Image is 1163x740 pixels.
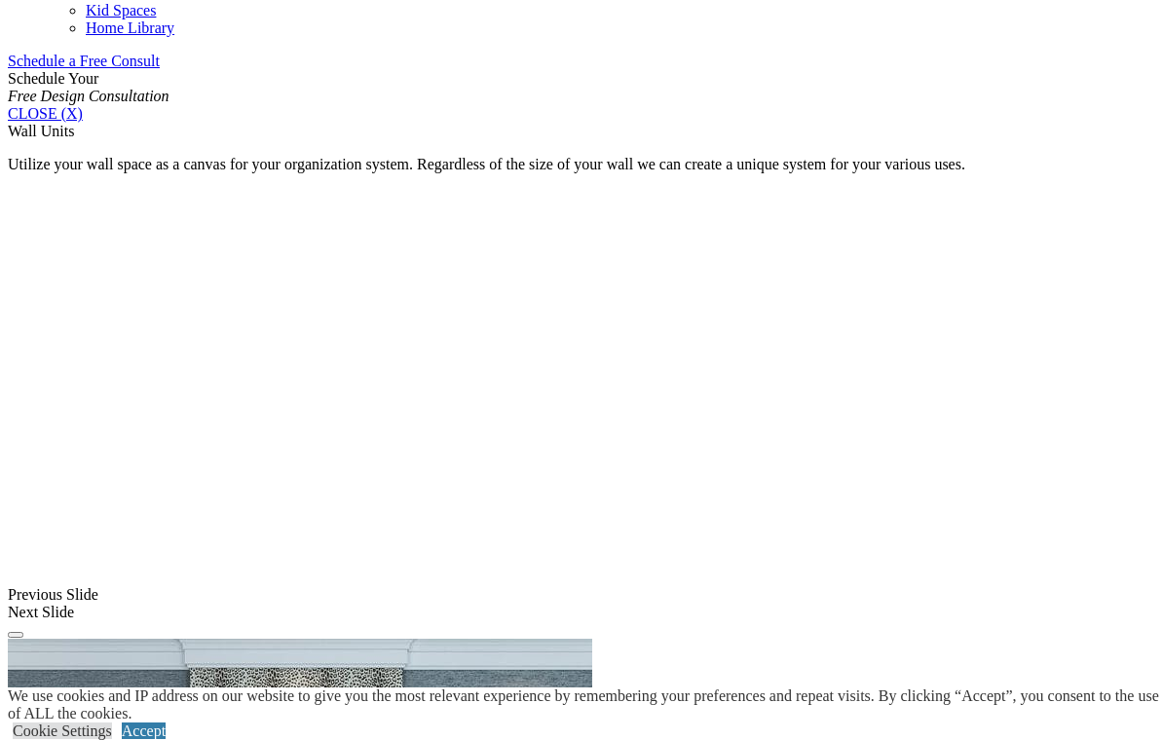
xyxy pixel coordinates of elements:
[8,105,83,122] a: CLOSE (X)
[8,88,169,104] em: Free Design Consultation
[13,722,112,739] a: Cookie Settings
[8,156,1155,173] p: Utilize your wall space as a canvas for your organization system. Regardless of the size of your ...
[8,632,23,638] button: Click here to pause slide show
[86,2,156,18] a: Kid Spaces
[8,53,160,69] a: Schedule a Free Consult (opens a dropdown menu)
[8,604,1155,621] div: Next Slide
[86,19,174,36] a: Home Library
[8,123,74,139] span: Wall Units
[122,722,166,739] a: Accept
[8,687,1163,722] div: We use cookies and IP address on our website to give you the most relevant experience by remember...
[8,70,169,104] span: Schedule Your
[8,586,1155,604] div: Previous Slide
